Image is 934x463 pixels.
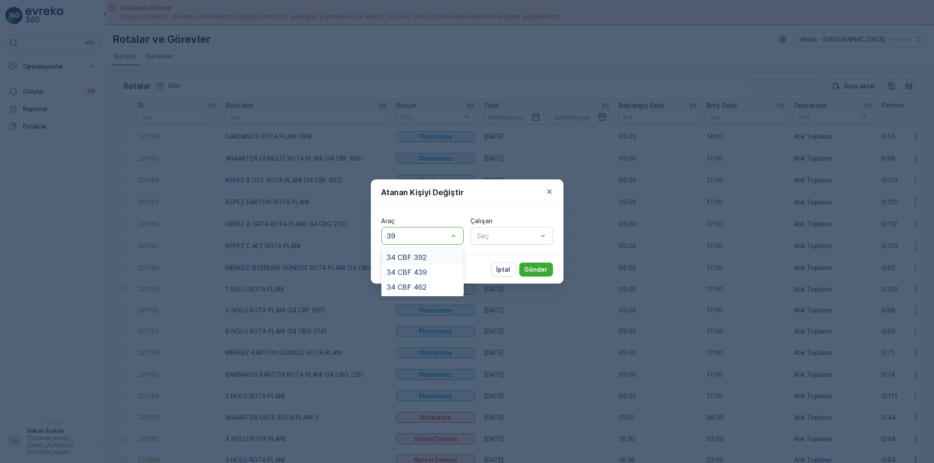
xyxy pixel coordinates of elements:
p: Gönder [525,265,548,274]
span: 34 CBF 462 [387,283,426,291]
label: Çalışan [471,217,493,224]
p: Seç [477,231,538,241]
button: Gönder [519,263,553,277]
button: İptal [491,263,516,277]
span: 34 CBF 439 [387,268,427,276]
p: İptal [497,265,511,274]
p: Atanan Kişiyi Değiştir [381,186,464,199]
span: 34 CBF 392 [387,253,426,261]
label: Araç [381,217,395,224]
